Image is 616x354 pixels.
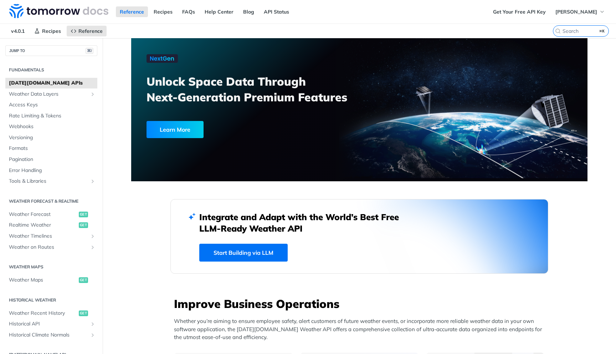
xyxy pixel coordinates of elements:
[9,332,88,339] span: Historical Climate Normals
[9,233,88,240] span: Weather Timelines
[5,132,97,143] a: Versioning
[5,165,97,176] a: Error Handling
[5,308,97,319] a: Weather Recent Historyget
[9,101,96,108] span: Access Keys
[9,123,96,130] span: Webhooks
[147,74,367,105] h3: Unlock Space Data Through Next-Generation Premium Features
[5,111,97,121] a: Rate Limiting & Tokens
[9,320,88,328] span: Historical API
[86,48,93,54] span: ⌘/
[5,143,97,154] a: Formats
[147,121,323,138] a: Learn More
[9,112,96,120] span: Rate Limiting & Tokens
[9,244,88,251] span: Weather on Routes
[5,209,97,220] a: Weather Forecastget
[5,330,97,340] a: Historical Climate NormalsShow subpages for Historical Climate Normals
[260,6,293,17] a: API Status
[79,212,88,217] span: get
[174,296,548,312] h3: Improve Business Operations
[174,317,548,342] p: Whether you’re aiming to ensure employee safety, alert customers of future weather events, or inc...
[79,222,88,228] span: get
[78,28,103,34] span: Reference
[9,277,77,284] span: Weather Maps
[9,91,88,98] span: Weather Data Layers
[555,28,561,34] svg: Search
[79,310,88,316] span: get
[551,6,609,17] button: [PERSON_NAME]
[5,45,97,56] button: JUMP TO⌘/
[90,332,96,338] button: Show subpages for Historical Climate Normals
[150,6,176,17] a: Recipes
[598,27,607,35] kbd: ⌘K
[147,121,204,138] div: Learn More
[489,6,550,17] a: Get Your Free API Key
[9,178,88,185] span: Tools & Libraries
[5,242,97,253] a: Weather on RoutesShow subpages for Weather on Routes
[5,275,97,285] a: Weather Mapsget
[90,321,96,327] button: Show subpages for Historical API
[9,156,96,163] span: Pagination
[9,167,96,174] span: Error Handling
[201,6,237,17] a: Help Center
[5,176,97,187] a: Tools & LibrariesShow subpages for Tools & Libraries
[5,121,97,132] a: Webhooks
[9,310,77,317] span: Weather Recent History
[5,89,97,100] a: Weather Data LayersShow subpages for Weather Data Layers
[9,145,96,152] span: Formats
[239,6,258,17] a: Blog
[147,54,178,63] img: NextGen
[5,154,97,165] a: Pagination
[116,6,148,17] a: Reference
[5,78,97,88] a: [DATE][DOMAIN_NAME] APIs
[5,319,97,329] a: Historical APIShow subpages for Historical API
[5,100,97,110] a: Access Keys
[9,4,108,18] img: Tomorrow.io Weather API Docs
[199,211,410,234] h2: Integrate and Adapt with the World’s Best Free LLM-Ready Weather API
[5,231,97,242] a: Weather TimelinesShow subpages for Weather Timelines
[9,134,96,141] span: Versioning
[9,80,96,87] span: [DATE][DOMAIN_NAME] APIs
[5,198,97,204] h2: Weather Forecast & realtime
[90,91,96,97] button: Show subpages for Weather Data Layers
[555,9,597,15] span: [PERSON_NAME]
[5,220,97,231] a: Realtime Weatherget
[42,28,61,34] span: Recipes
[79,277,88,283] span: get
[5,264,97,270] h2: Weather Maps
[90,233,96,239] button: Show subpages for Weather Timelines
[5,297,97,303] h2: Historical Weather
[9,222,77,229] span: Realtime Weather
[7,26,29,36] span: v4.0.1
[30,26,65,36] a: Recipes
[199,244,288,262] a: Start Building via LLM
[9,211,77,218] span: Weather Forecast
[178,6,199,17] a: FAQs
[67,26,107,36] a: Reference
[5,67,97,73] h2: Fundamentals
[90,178,96,184] button: Show subpages for Tools & Libraries
[90,244,96,250] button: Show subpages for Weather on Routes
